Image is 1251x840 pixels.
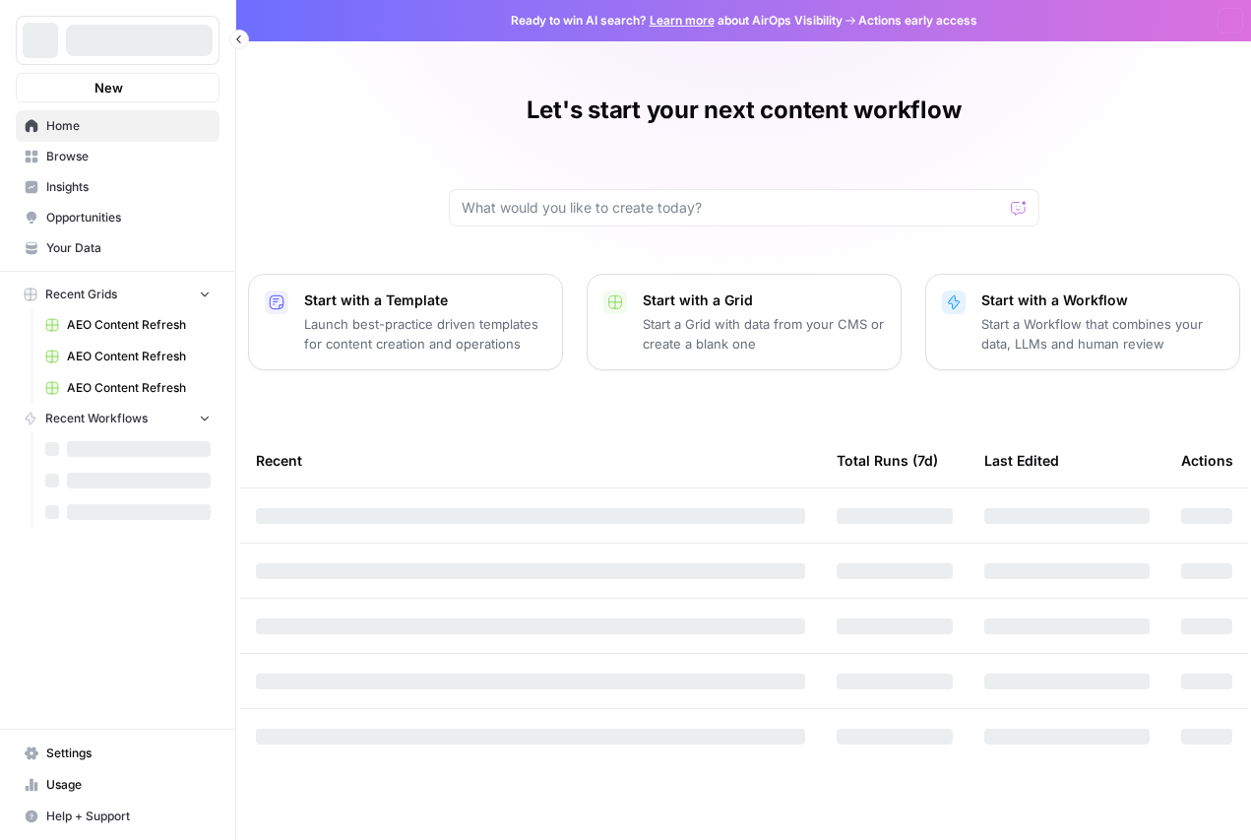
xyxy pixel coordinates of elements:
span: Usage [46,776,211,794]
p: Start a Grid with data from your CMS or create a blank one [643,314,885,354]
span: Insights [46,178,211,196]
span: Browse [46,148,211,165]
p: Start with a Workflow [981,291,1223,310]
p: Start with a Template [304,291,546,310]
div: Recent [256,433,805,487]
span: Actions early access [858,12,977,30]
span: AEO Content Refresh [67,316,211,334]
a: Opportunities [16,202,219,233]
a: Learn more [650,13,715,28]
button: Start with a GridStart a Grid with data from your CMS or create a blank one [587,274,902,370]
span: New [94,78,123,97]
span: Recent Workflows [45,410,148,427]
p: Launch best-practice driven templates for content creation and operations [304,314,546,354]
a: Insights [16,171,219,203]
button: New [16,73,219,102]
button: Recent Workflows [16,404,219,433]
span: Ready to win AI search? about AirOps Visibility [511,12,843,30]
p: Start a Workflow that combines your data, LLMs and human review [981,314,1223,354]
button: Recent Grids [16,280,219,309]
a: AEO Content Refresh [36,341,219,372]
a: AEO Content Refresh [36,372,219,404]
h1: Let's start your next content workflow [527,95,962,126]
button: Start with a WorkflowStart a Workflow that combines your data, LLMs and human review [925,274,1240,370]
span: AEO Content Refresh [67,379,211,397]
div: Total Runs (7d) [837,433,938,487]
button: Help + Support [16,801,219,832]
p: Start with a Grid [643,291,885,310]
a: Home [16,110,219,142]
span: AEO Content Refresh [67,348,211,365]
span: Your Data [46,239,211,257]
span: Settings [46,744,211,762]
a: Settings [16,738,219,769]
a: Your Data [16,232,219,264]
span: Recent Grids [45,286,117,303]
button: Start with a TemplateLaunch best-practice driven templates for content creation and operations [248,274,563,370]
input: What would you like to create today? [462,198,1003,218]
div: Last Edited [984,433,1059,487]
span: Home [46,117,211,135]
a: Browse [16,141,219,172]
a: AEO Content Refresh [36,309,219,341]
span: Help + Support [46,808,211,825]
span: Opportunities [46,209,211,226]
a: Usage [16,769,219,801]
div: Actions [1181,433,1233,487]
